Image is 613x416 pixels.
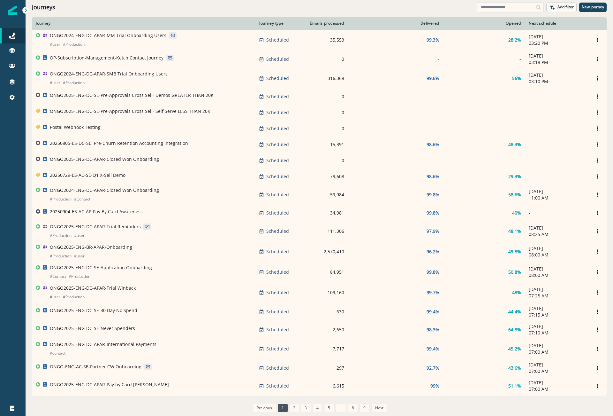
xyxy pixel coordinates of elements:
a: OP-Subscription-Management-Ketch Contact JourneyScheduled0--[DATE]03:18 PMOptions [32,50,607,68]
p: ONGO-ENG-AC-SE-Partner CW Onboarding [50,364,141,370]
p: 96.2% [427,248,439,255]
p: 07:00 AM [529,368,585,374]
p: 03:18 PM [529,59,585,66]
a: ONGO2025-ENG-DC-SE-Pre-Approvals Cross Sell- Self Serve LESS THAN 20KScheduled0---Options [32,105,607,121]
p: Scheduled [266,326,289,333]
p: Scheduled [266,109,289,116]
p: # contact [50,350,65,357]
div: - [352,93,439,100]
p: [DATE] [529,245,585,252]
div: 0 [307,125,344,132]
a: Page 1 is your current page [278,404,288,412]
div: Opened [447,21,521,26]
p: OP-Subscription-Management-Ketch Contact Journey [50,55,163,61]
div: 111,306 [307,228,344,234]
div: Journey [36,21,252,26]
p: 92.7% [427,365,439,371]
button: Options [593,54,603,64]
p: - [529,93,585,100]
p: ONGO2025-ENG-DC-APAR-Trial Reminders [50,224,141,230]
p: 11:00 AM [529,195,585,201]
div: Delivered [352,21,439,26]
p: 99.4% [427,309,439,315]
p: [DATE] [529,305,585,312]
p: - [529,157,585,164]
div: 630 [307,309,344,315]
a: 20250904-ES-AC-AP-Pay By Card AwarenessScheduled34,98199.8%40%-Options [32,205,607,221]
p: Scheduled [266,269,289,275]
p: - [529,210,585,216]
div: 0 [307,109,344,116]
button: Options [593,172,603,181]
p: 45.2% [508,346,521,352]
p: 07:10 AM [529,330,585,336]
p: # user [50,41,60,48]
p: 29.3% [508,173,521,180]
p: ONGO2025-ENG-DC-SE-Pre-Approvals Cross Sell- Self Serve LESS THAN 20K [50,108,210,114]
p: 51.1% [508,383,521,389]
p: ONGO2025-ENG-DC-APAR-International Payments [50,341,156,348]
p: Scheduled [266,210,289,216]
p: - [529,141,585,148]
p: 07:25 AM [529,293,585,299]
p: Scheduled [266,383,289,389]
button: Options [593,247,603,256]
p: ONGO2025-ENG-DC-APAR-Closed Won Onboarding [50,156,159,162]
p: Scheduled [266,37,289,43]
p: ONGO2024-ENG-DC-APAR-SMB Trial Onboarding Users [50,71,168,77]
p: # user [74,253,85,259]
p: 98.3% [427,326,439,333]
p: [DATE] [529,53,585,59]
div: 6,615 [307,383,344,389]
a: ONGO2025-ENG-DC-SE-Never SpendersScheduled2,65098.3%64.8%[DATE]07:10 AMOptions [32,321,607,339]
p: 99.8% [427,192,439,198]
a: ONGO2025-ENG-DC-SE-Pre-Approvals Cross Sell- Demos GREATER THAN 20KScheduled0---Options [32,89,607,105]
p: ONGO2025-ENG-BR-APAR-Onboarding [50,244,132,250]
p: 50.8% [508,269,521,275]
div: 84,951 [307,269,344,275]
a: Page 5 [324,404,334,412]
div: Journey type [259,21,299,26]
p: Postal Webhook Testing [50,124,101,130]
a: Page 2 [289,404,299,412]
p: 99.3% [427,37,439,43]
p: - [529,109,585,116]
p: 03:20 PM [529,40,585,46]
div: 0 [307,157,344,164]
p: 58.6% [508,192,521,198]
p: Scheduled [266,289,289,296]
a: Page 3 [301,404,311,412]
a: ONGO2025-ENG-DC-APAR-Trial Winback#user#ProductionScheduled109,16099.7%48%[DATE]07:25 AMOptions [32,282,607,303]
div: 2,650 [307,326,344,333]
button: Options [593,381,603,391]
p: 98.6% [427,173,439,180]
p: New journey [582,5,604,9]
p: Scheduled [266,173,289,180]
div: - [447,157,521,164]
p: [DATE] [529,323,585,330]
p: ONGO2025-ENG-DC-SE-Never Spenders [50,325,135,332]
p: Scheduled [266,192,289,198]
div: 35,553 [307,37,344,43]
a: 20250729-ES-AC-SE-Q1 X-Sell DemoScheduled79,60898.6%29.3%-Options [32,169,607,184]
p: # Production [63,80,85,86]
a: ONGO2025-ENG-DC-APAR-International Payments#contactScheduled7,71799.4%45.2%[DATE]07:00 AMOptions [32,339,607,359]
p: [DATE] [529,342,585,349]
button: Options [593,363,603,373]
p: Scheduled [266,56,289,62]
h1: Journeys [32,4,55,11]
button: Options [593,92,603,101]
button: Options [593,288,603,297]
p: [DATE] [529,266,585,272]
p: 99.6% [427,75,439,82]
a: ONGO2025-ENG-DC-SE-30 Day No SpendScheduled63099.4%44.4%[DATE]07:15 AMOptions [32,303,607,321]
div: 79,608 [307,173,344,180]
p: [DATE] [529,72,585,78]
button: Options [593,344,603,354]
button: Options [593,35,603,45]
a: ONGO2025-ENG-DC-APAR-Trial Reminders#Production#userScheduled111,30697.9%48.1%[DATE]08:25 AMOptions [32,221,607,241]
p: 07:00 AM [529,386,585,392]
p: 07:00 AM [529,349,585,355]
div: - [352,109,439,116]
p: 98.6% [427,141,439,148]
